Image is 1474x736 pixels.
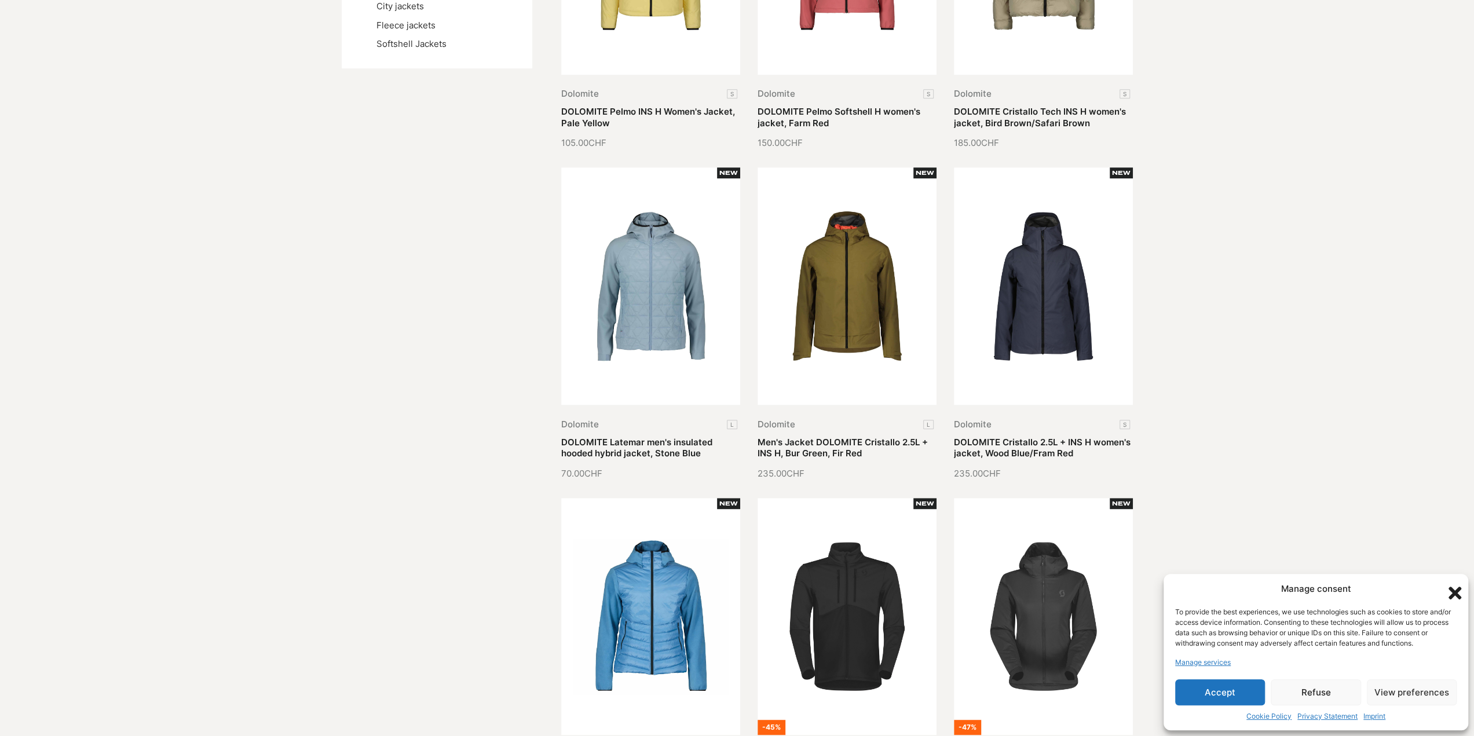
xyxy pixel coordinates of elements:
[376,20,436,31] a: Fleece jackets
[376,38,447,49] a: Softshell Jackets
[954,106,1126,129] a: DOLOMITE Cristallo Tech INS H women's jacket, Bird Brown/Safari Brown
[1363,711,1385,722] a: Imprint
[1175,657,1231,668] a: Manage services
[1367,679,1457,705] button: View preferences
[1363,712,1385,720] font: Imprint
[1271,679,1360,705] button: Refuse
[1297,711,1358,722] a: Privacy Statement
[954,437,1131,459] a: DOLOMITE Cristallo 2.5L + INS H women's jacket, Wood Blue/Fram Red
[561,106,735,129] a: DOLOMITE Pelmo INS H Women's Jacket, Pale Yellow
[1297,712,1358,720] font: Privacy Statement
[758,106,920,129] a: DOLOMITE Pelmo Softshell H women's jacket, Farm Red
[1175,658,1231,667] font: Manage services
[1445,583,1457,595] div: Close dialog box
[561,437,712,459] a: DOLOMITE Latemar men's insulated hooded hybrid jacket, Stone Blue
[1246,711,1292,722] a: Cookie Policy
[376,1,424,12] a: City jackets
[1374,687,1449,698] font: View preferences
[1205,687,1235,698] font: Accept
[1175,679,1265,705] button: Accept
[1281,583,1351,594] font: Manage consent
[1175,607,1451,647] font: To provide the best experiences, we use technologies such as cookies to store and/or access devic...
[1246,712,1292,720] font: Cookie Policy
[1301,687,1330,698] font: Refuse
[758,437,928,459] a: Men's Jacket DOLOMITE Cristallo 2.5L + INS H, Bur Green, Fir Red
